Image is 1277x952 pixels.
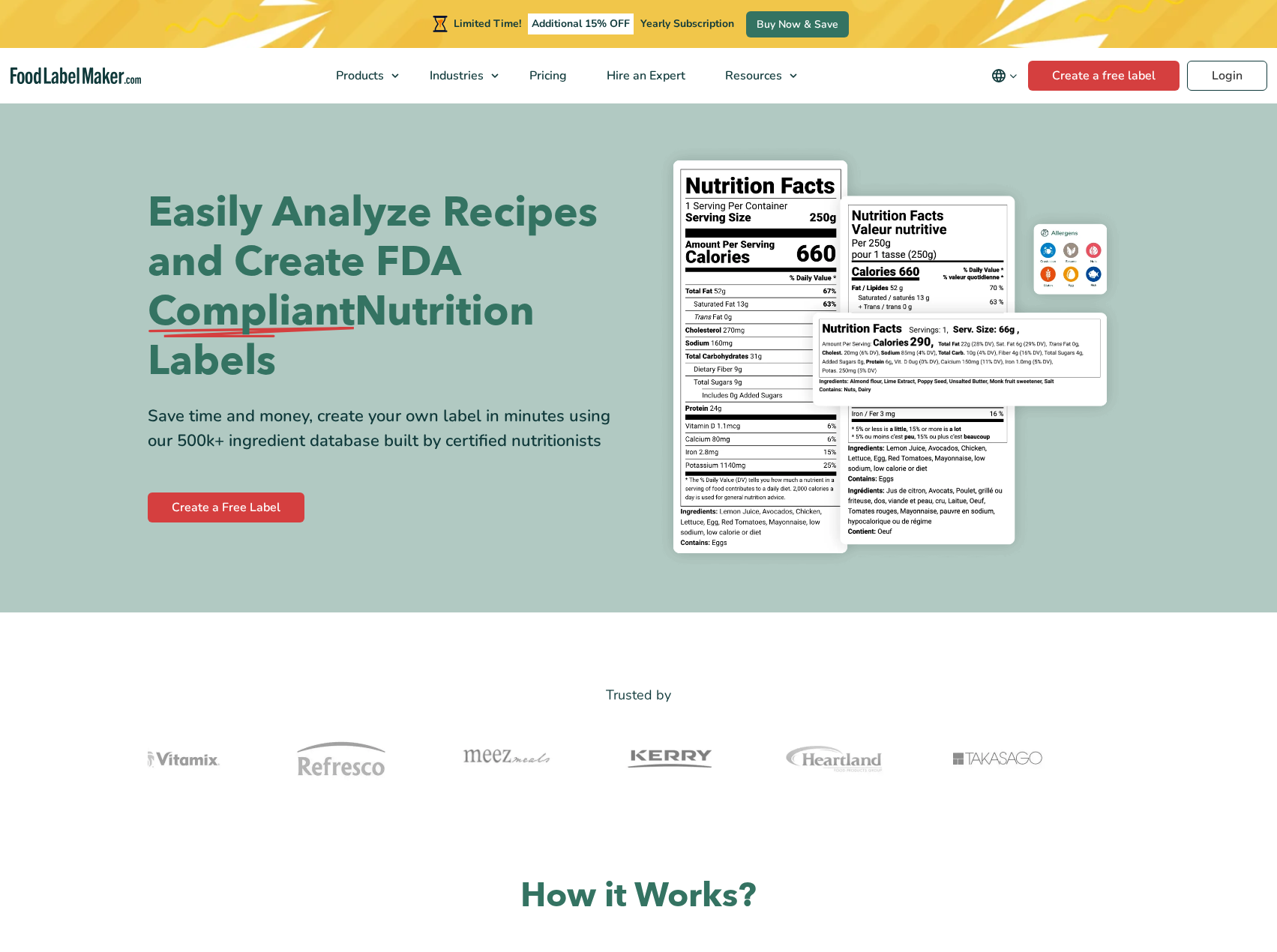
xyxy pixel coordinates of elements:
[1187,61,1267,91] a: Login
[602,67,687,84] span: Hire an Expert
[525,67,568,84] span: Pricing
[721,67,784,84] span: Resources
[148,492,304,522] a: Create a Free Label
[454,16,521,31] span: Limited Time!
[10,67,141,85] a: Food Label Maker homepage
[148,404,628,454] div: Save time and money, create your own label in minutes using our 500k+ ingredient database built b...
[746,11,849,37] a: Buy Now & Save
[510,48,583,103] a: Pricing
[148,684,1130,706] p: Trusted by
[425,67,485,84] span: Industries
[528,13,634,34] span: Additional 15% OFF
[1028,61,1180,91] a: Create a free label
[148,287,355,337] span: Compliant
[640,16,734,31] span: Yearly Subscription
[331,67,385,84] span: Products
[316,48,406,103] a: Products
[981,61,1028,91] button: Change language
[148,188,628,386] h1: Easily Analyze Recipes and Create FDA Nutrition Labels
[148,874,1130,918] h2: How it Works?
[706,48,805,103] a: Resources
[410,48,506,103] a: Industries
[587,48,702,103] a: Hire an Expert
